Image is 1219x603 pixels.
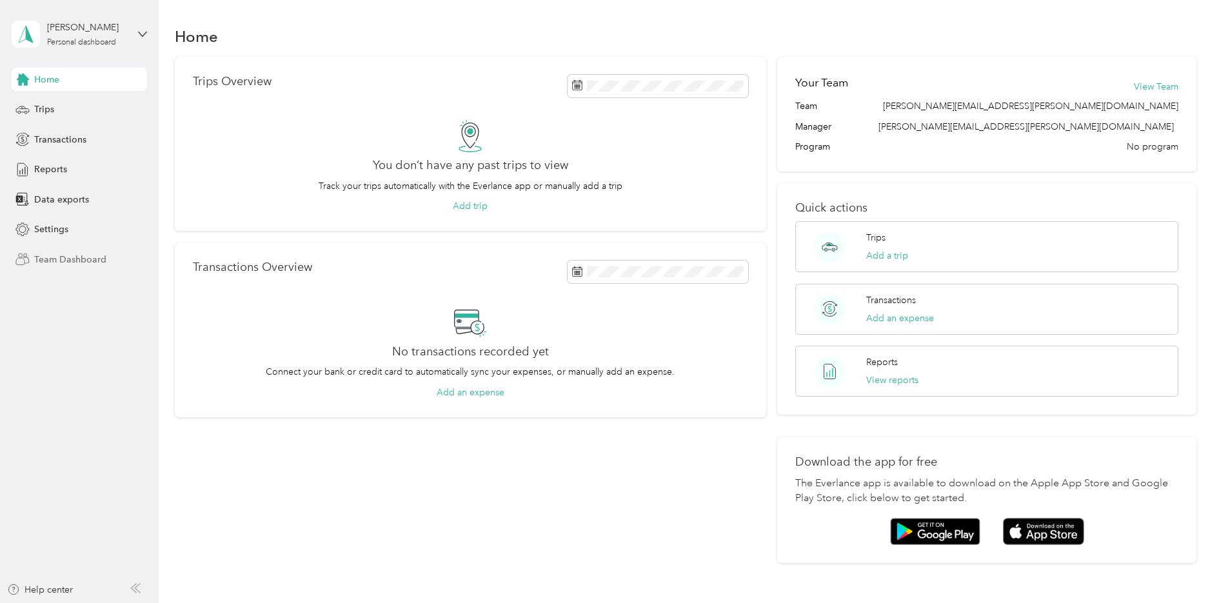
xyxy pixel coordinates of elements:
[34,73,59,86] span: Home
[795,455,1178,469] p: Download the app for free
[373,159,568,172] h2: You don’t have any past trips to view
[193,75,272,88] p: Trips Overview
[795,140,830,153] span: Program
[193,261,312,274] p: Transactions Overview
[47,21,128,34] div: [PERSON_NAME]
[437,386,504,399] button: Add an expense
[866,311,934,325] button: Add an expense
[266,365,675,379] p: Connect your bank or credit card to automatically sync your expenses, or manually add an expense.
[866,249,908,262] button: Add a trip
[795,75,848,91] h2: Your Team
[34,103,54,116] span: Trips
[47,39,116,46] div: Personal dashboard
[883,99,1178,113] span: [PERSON_NAME][EMAIL_ADDRESS][PERSON_NAME][DOMAIN_NAME]
[34,222,68,236] span: Settings
[7,583,73,597] button: Help center
[319,179,622,193] p: Track your trips automatically with the Everlance app or manually add a trip
[795,99,817,113] span: Team
[453,199,488,213] button: Add trip
[34,253,106,266] span: Team Dashboard
[866,231,886,244] p: Trips
[175,30,218,43] h1: Home
[34,133,86,146] span: Transactions
[866,373,918,387] button: View reports
[34,193,89,206] span: Data exports
[795,120,831,133] span: Manager
[1127,140,1178,153] span: No program
[866,355,898,369] p: Reports
[866,293,916,307] p: Transactions
[878,121,1174,132] span: [PERSON_NAME][EMAIL_ADDRESS][PERSON_NAME][DOMAIN_NAME]
[890,518,980,545] img: Google play
[1134,80,1178,94] button: View Team
[795,476,1178,507] p: The Everlance app is available to download on the Apple App Store and Google Play Store, click be...
[795,201,1178,215] p: Quick actions
[1003,518,1084,546] img: App store
[1147,531,1219,603] iframe: Everlance-gr Chat Button Frame
[34,163,67,176] span: Reports
[392,345,549,359] h2: No transactions recorded yet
